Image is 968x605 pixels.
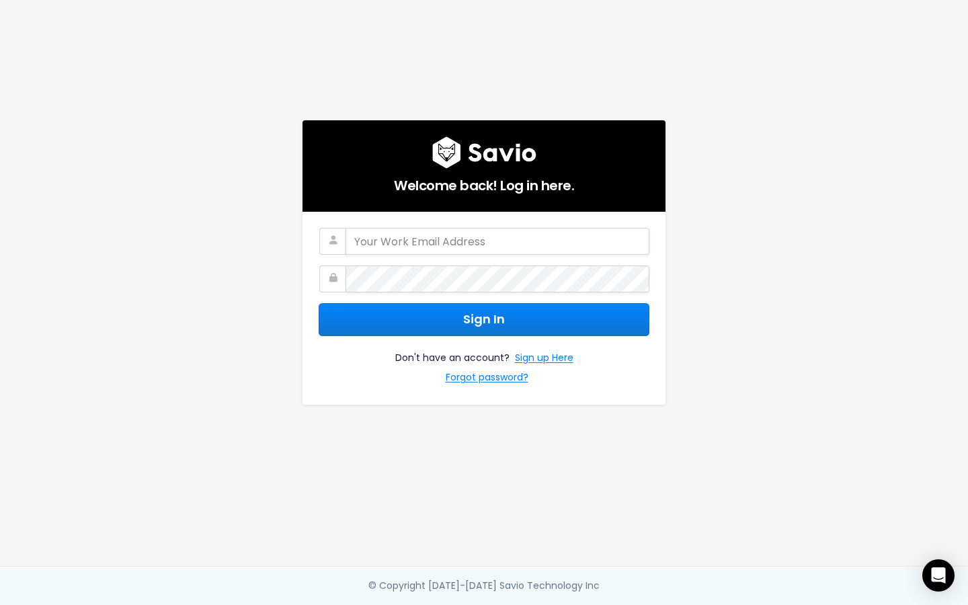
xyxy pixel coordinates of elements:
img: logo600x187.a314fd40982d.png [432,136,536,169]
a: Forgot password? [446,369,528,389]
h5: Welcome back! Log in here. [319,169,649,196]
div: Open Intercom Messenger [922,559,955,592]
button: Sign In [319,303,649,336]
input: Your Work Email Address [346,228,649,255]
div: © Copyright [DATE]-[DATE] Savio Technology Inc [368,577,600,594]
div: Don't have an account? [319,336,649,389]
a: Sign up Here [515,350,573,369]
